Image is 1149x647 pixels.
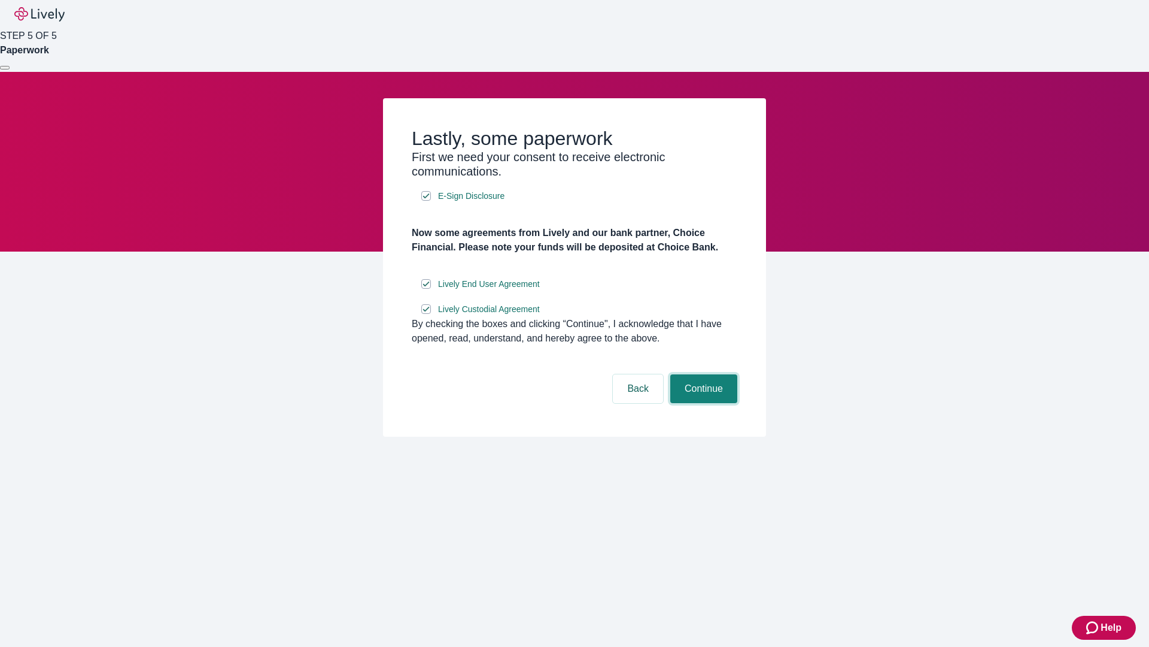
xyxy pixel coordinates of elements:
a: e-sign disclosure document [436,277,542,292]
span: Lively End User Agreement [438,278,540,291]
img: Lively [14,7,65,22]
button: Continue [670,374,737,403]
a: e-sign disclosure document [436,302,542,317]
button: Zendesk support iconHelp [1072,616,1136,640]
svg: Zendesk support icon [1086,621,1101,635]
a: e-sign disclosure document [436,189,507,204]
span: Help [1101,621,1121,635]
span: Lively Custodial Agreement [438,303,540,316]
span: E-Sign Disclosure [438,190,504,202]
h4: Now some agreements from Lively and our bank partner, Choice Financial. Please note your funds wi... [412,226,737,255]
h2: Lastly, some paperwork [412,127,737,150]
button: Back [613,374,663,403]
h3: First we need your consent to receive electronic communications. [412,150,737,179]
div: By checking the boxes and clicking “Continue", I acknowledge that I have opened, read, understand... [412,317,737,346]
